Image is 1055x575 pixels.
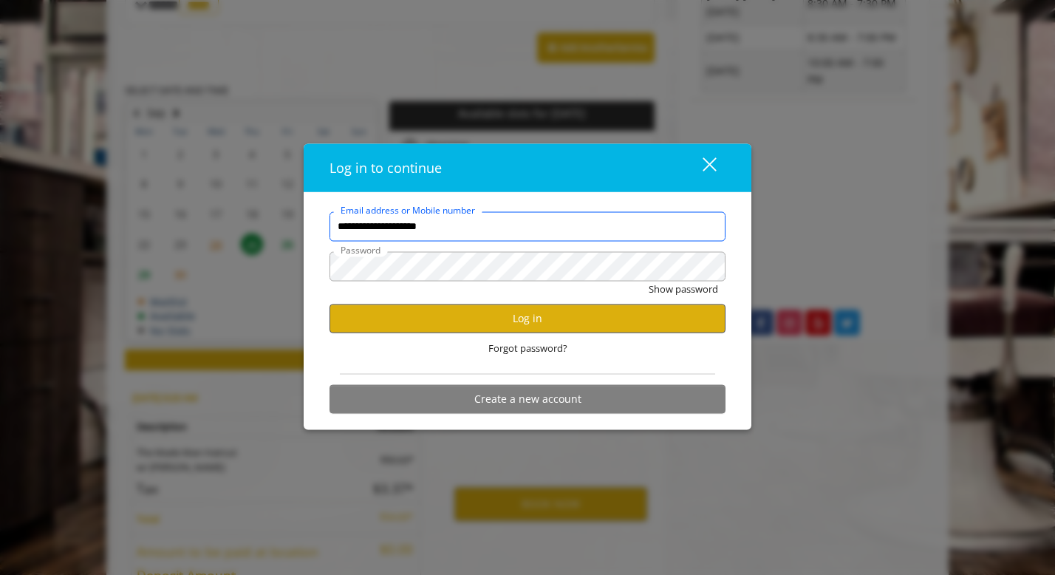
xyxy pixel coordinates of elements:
[330,211,725,241] input: Email address or Mobile number
[649,281,718,296] button: Show password
[330,384,725,413] button: Create a new account
[333,203,482,217] label: Email address or Mobile number
[330,158,442,176] span: Log in to continue
[333,242,388,256] label: Password
[488,340,567,355] span: Forgot password?
[675,152,725,183] button: close dialog
[686,157,715,179] div: close dialog
[330,304,725,333] button: Log in
[330,251,725,281] input: Password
